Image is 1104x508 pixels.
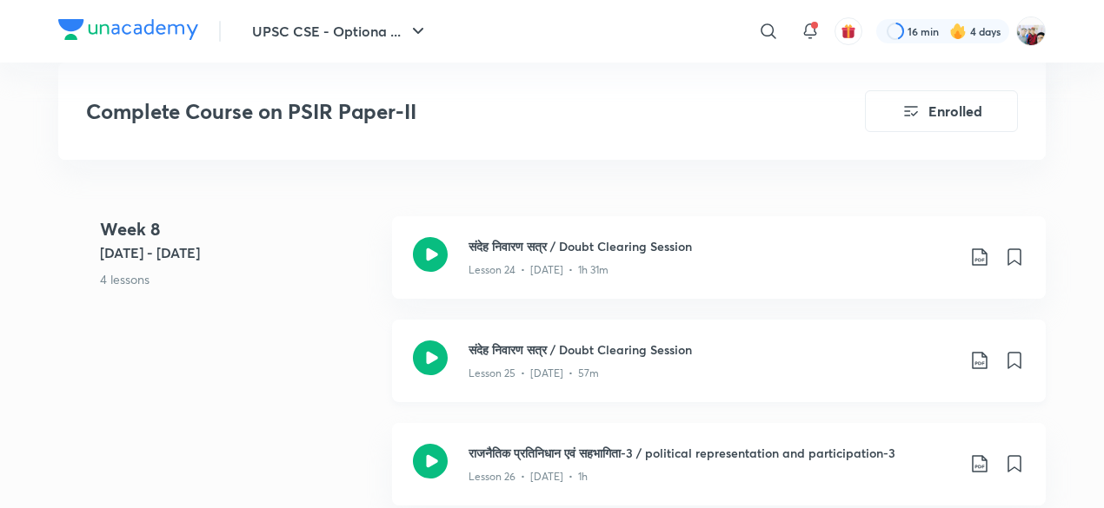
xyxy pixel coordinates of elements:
[392,216,1046,320] a: संदेह निवारण सत्र / Doubt Clearing SessionLesson 24 • [DATE] • 1h 31m
[469,262,609,278] p: Lesson 24 • [DATE] • 1h 31m
[469,469,588,485] p: Lesson 26 • [DATE] • 1h
[86,99,767,124] h3: Complete Course on PSIR Paper-II
[949,23,967,40] img: streak
[58,19,198,40] img: Company Logo
[865,90,1018,132] button: Enrolled
[58,19,198,44] a: Company Logo
[1016,16,1046,46] img: km swarthi
[469,237,955,255] h3: संदेह निवारण सत्र / Doubt Clearing Session
[469,366,599,381] p: Lesson 25 • [DATE] • 57m
[469,340,955,359] h3: संदेह निवारण सत्र / Doubt Clearing Session
[392,320,1046,423] a: संदेह निवारण सत्र / Doubt Clearing SessionLesson 25 • [DATE] • 57m
[469,444,955,462] h3: राजनैतिक प्रतिनिधान एवं सहभागिता-3 / political representation and participation-3
[242,14,439,49] button: UPSC CSE - Optiona ...
[100,216,378,242] h4: Week 8
[835,17,862,45] button: avatar
[100,270,378,288] p: 4 lessons
[100,242,378,263] h5: [DATE] - [DATE]
[841,23,856,39] img: avatar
